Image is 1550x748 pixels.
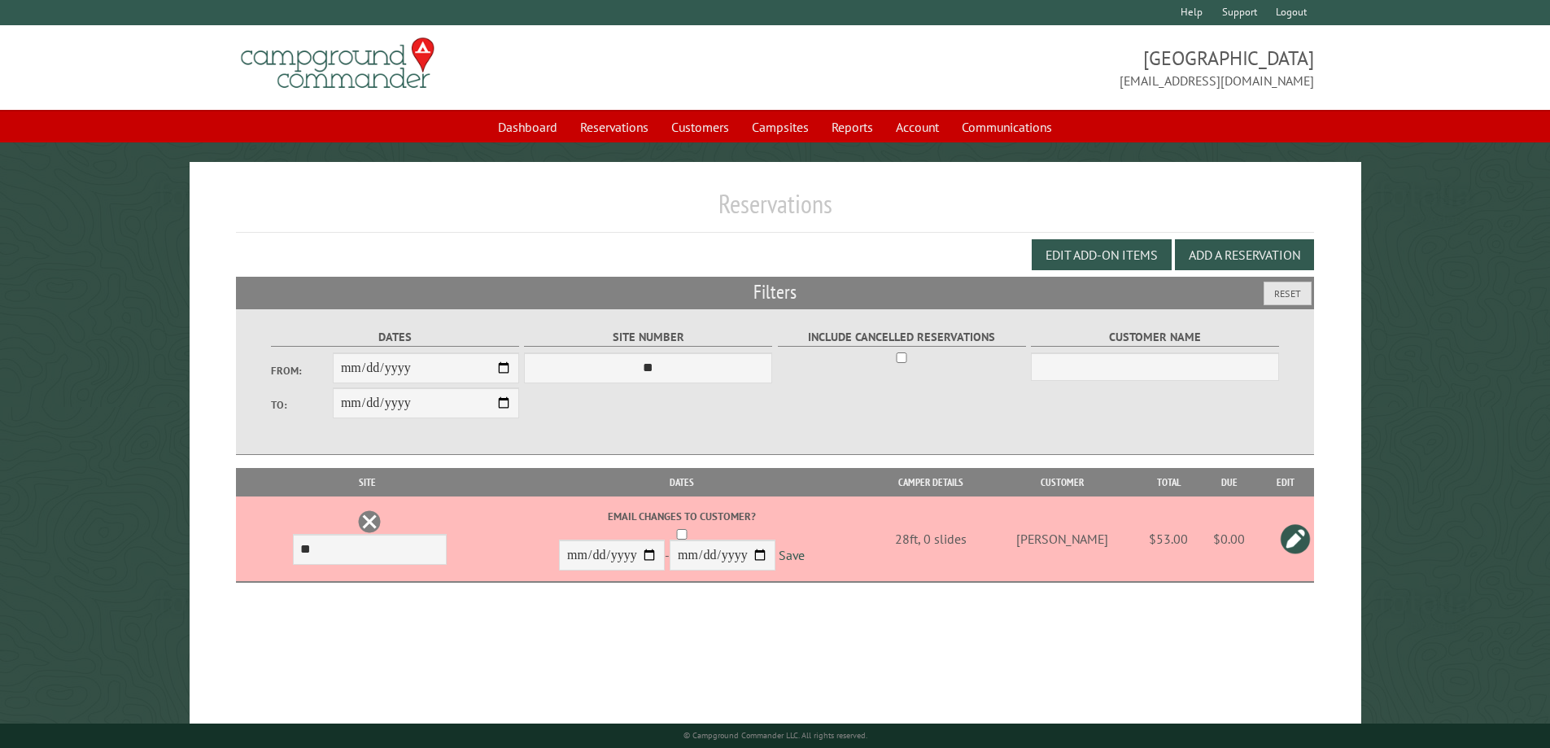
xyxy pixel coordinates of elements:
[742,112,819,142] a: Campsites
[524,328,772,347] label: Site Number
[822,112,883,142] a: Reports
[1031,328,1279,347] label: Customer Name
[236,32,439,95] img: Campground Commander
[779,548,805,564] a: Save
[1032,239,1172,270] button: Edit Add-on Items
[236,188,1315,233] h1: Reservations
[989,496,1136,582] td: [PERSON_NAME]
[488,112,567,142] a: Dashboard
[683,730,867,741] small: © Campground Commander LLC. All rights reserved.
[357,510,382,534] a: Delete this reservation
[775,45,1315,90] span: [GEOGRAPHIC_DATA] [EMAIL_ADDRESS][DOMAIN_NAME]
[1257,468,1314,496] th: Edit
[989,468,1136,496] th: Customer
[872,496,989,582] td: 28ft, 0 slides
[494,509,869,524] label: Email changes to customer?
[1136,468,1201,496] th: Total
[952,112,1062,142] a: Communications
[570,112,658,142] a: Reservations
[244,468,492,496] th: Site
[491,468,872,496] th: Dates
[1201,468,1257,496] th: Due
[271,363,333,378] label: From:
[1175,239,1314,270] button: Add a Reservation
[778,328,1026,347] label: Include Cancelled Reservations
[271,328,519,347] label: Dates
[886,112,949,142] a: Account
[1264,282,1312,305] button: Reset
[661,112,739,142] a: Customers
[1201,496,1257,582] td: $0.00
[236,277,1315,308] h2: Filters
[494,509,869,575] div: -
[1136,496,1201,582] td: $53.00
[271,397,333,413] label: To:
[872,468,989,496] th: Camper Details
